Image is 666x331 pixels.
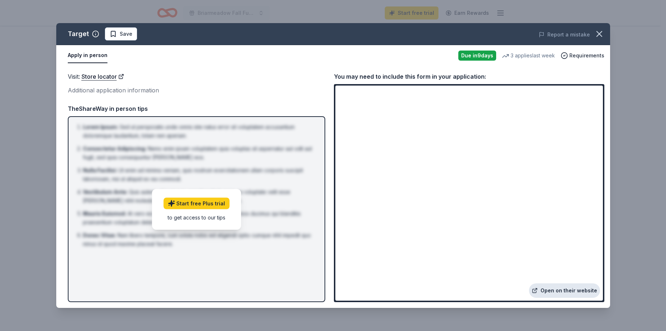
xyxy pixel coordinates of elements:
[561,51,604,60] button: Requirements
[539,30,590,39] button: Report a mistake
[120,30,132,38] span: Save
[83,188,314,205] li: Quis autem vel eum iure reprehenderit qui in ea voluptate velit esse [PERSON_NAME] nihil molestia...
[83,231,314,248] li: Nam libero tempore, cum soluta nobis est eligendi optio cumque nihil impedit quo minus id quod ma...
[83,209,314,227] li: At vero eos et accusamus et iusto odio dignissimos ducimus qui blanditiis praesentium voluptatum ...
[83,123,314,140] li: Sed ut perspiciatis unde omnis iste natus error sit voluptatem accusantium doloremque laudantium,...
[68,28,89,40] div: Target
[83,210,126,217] span: Mauris Euismod :
[334,72,604,81] div: You may need to include this form in your application:
[83,232,116,238] span: Donec Vitae :
[81,72,124,81] a: Store locator
[83,166,314,183] li: Ut enim ad minima veniam, quis nostrum exercitationem ullam corporis suscipit laboriosam, nisi ut...
[163,213,229,221] div: to get access to our tips
[83,189,128,195] span: Vestibulum Ante :
[68,72,325,81] div: Visit :
[569,51,604,60] span: Requirements
[83,167,117,173] span: Nulla Facilisi :
[105,27,137,40] button: Save
[458,51,496,61] div: Due in 9 days
[529,283,600,298] a: Open on their website
[502,51,555,60] div: 3 applies last week
[163,197,229,209] a: Start free Plus trial
[83,145,146,152] span: Consectetur Adipiscing :
[83,144,314,162] li: Nemo enim ipsam voluptatem quia voluptas sit aspernatur aut odit aut fugit, sed quia consequuntur...
[83,124,118,130] span: Lorem Ipsum :
[68,104,325,113] div: TheShareWay in person tips
[68,48,107,63] button: Apply in person
[68,86,325,95] div: Additional application information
